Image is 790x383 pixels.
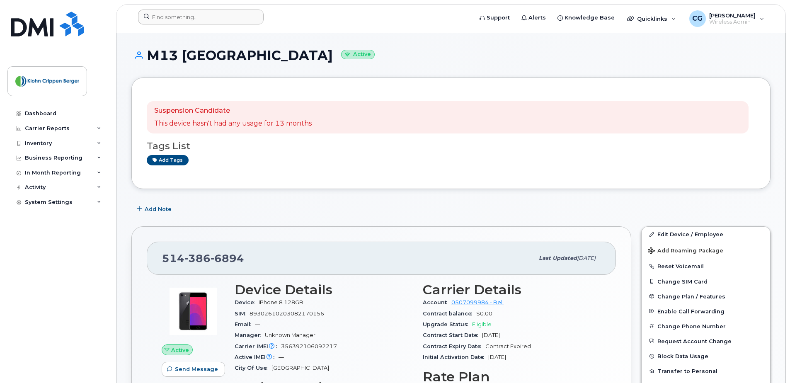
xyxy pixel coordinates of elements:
[184,252,211,264] span: 386
[235,354,279,360] span: Active IMEI
[235,365,271,371] span: City Of Use
[235,321,255,327] span: Email
[255,321,260,327] span: —
[482,332,500,338] span: [DATE]
[423,343,485,349] span: Contract Expiry Date
[642,289,770,304] button: Change Plan / Features
[485,343,531,349] span: Contract Expired
[341,50,375,59] small: Active
[131,48,771,63] h1: M13 [GEOGRAPHIC_DATA]
[657,308,725,314] span: Enable Call Forwarding
[235,299,259,305] span: Device
[265,332,315,338] span: Unknown Manager
[642,334,770,349] button: Request Account Change
[211,252,244,264] span: 6894
[642,319,770,334] button: Change Phone Number
[472,321,492,327] span: Eligible
[145,205,172,213] span: Add Note
[577,255,596,261] span: [DATE]
[642,364,770,378] button: Transfer to Personal
[131,201,179,216] button: Add Note
[657,293,725,299] span: Change Plan / Features
[648,247,723,255] span: Add Roaming Package
[271,365,329,371] span: [GEOGRAPHIC_DATA]
[154,119,312,128] p: This device hasn't had any usage for 13 months
[642,259,770,274] button: Reset Voicemail
[423,354,488,360] span: Initial Activation Date
[539,255,577,261] span: Last updated
[423,310,476,317] span: Contract balance
[235,332,265,338] span: Manager
[259,299,303,305] span: iPhone 8 128GB
[423,299,451,305] span: Account
[423,332,482,338] span: Contract Start Date
[423,282,601,297] h3: Carrier Details
[147,155,189,165] a: Add tags
[147,141,755,151] h3: Tags List
[279,354,284,360] span: —
[476,310,492,317] span: $0.00
[423,321,472,327] span: Upgrade Status
[235,310,250,317] span: SIM
[175,365,218,373] span: Send Message
[451,299,504,305] a: 0507099984 - Bell
[488,354,506,360] span: [DATE]
[642,242,770,259] button: Add Roaming Package
[642,304,770,319] button: Enable Call Forwarding
[162,252,244,264] span: 514
[642,274,770,289] button: Change SIM Card
[154,106,312,116] p: Suspension Candidate
[171,346,189,354] span: Active
[235,282,413,297] h3: Device Details
[642,349,770,364] button: Block Data Usage
[168,286,218,336] img: image20231002-3703462-bzhi73.jpeg
[281,343,337,349] span: 356392106092217
[250,310,324,317] span: 89302610203082170156
[162,362,225,377] button: Send Message
[235,343,281,349] span: Carrier IMEI
[642,227,770,242] a: Edit Device / Employee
